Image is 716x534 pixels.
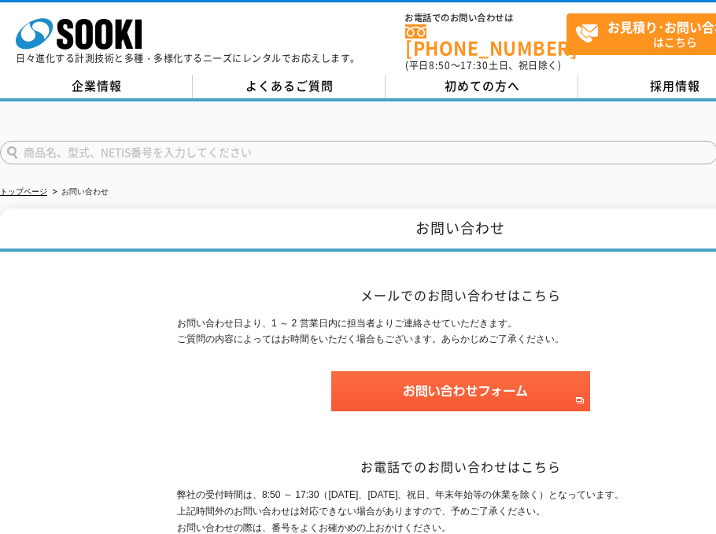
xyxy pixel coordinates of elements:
[445,77,520,94] span: 初めての方へ
[50,184,109,201] li: お問い合わせ
[405,13,567,23] span: お電話でのお問い合わせは
[460,58,489,72] span: 17:30
[429,58,451,72] span: 8:50
[16,53,360,63] p: 日々進化する計測技術と多種・多様化するニーズにレンタルでお応えします。
[331,371,590,411] img: お問い合わせフォーム
[405,58,561,72] span: (平日 ～ 土日、祝日除く)
[386,75,578,98] a: 初めての方へ
[405,24,567,57] a: [PHONE_NUMBER]
[193,75,386,98] a: よくあるご質問
[331,397,590,408] a: お問い合わせフォーム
